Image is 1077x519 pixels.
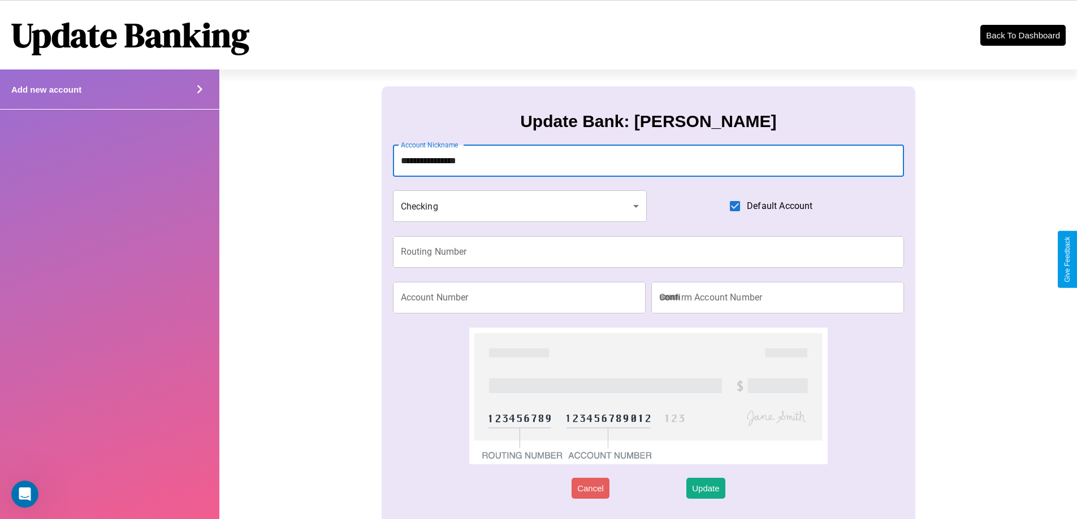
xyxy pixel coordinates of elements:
button: Update [686,478,725,499]
div: Checking [393,190,647,222]
img: check [469,328,827,464]
h1: Update Banking [11,12,249,58]
button: Cancel [572,478,609,499]
h3: Update Bank: [PERSON_NAME] [520,112,776,131]
span: Default Account [747,199,812,213]
h4: Add new account [11,85,81,94]
div: Give Feedback [1063,237,1071,282]
label: Account Nickname [401,140,459,150]
button: Back To Dashboard [980,25,1066,46]
iframe: Intercom live chat [11,481,38,508]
